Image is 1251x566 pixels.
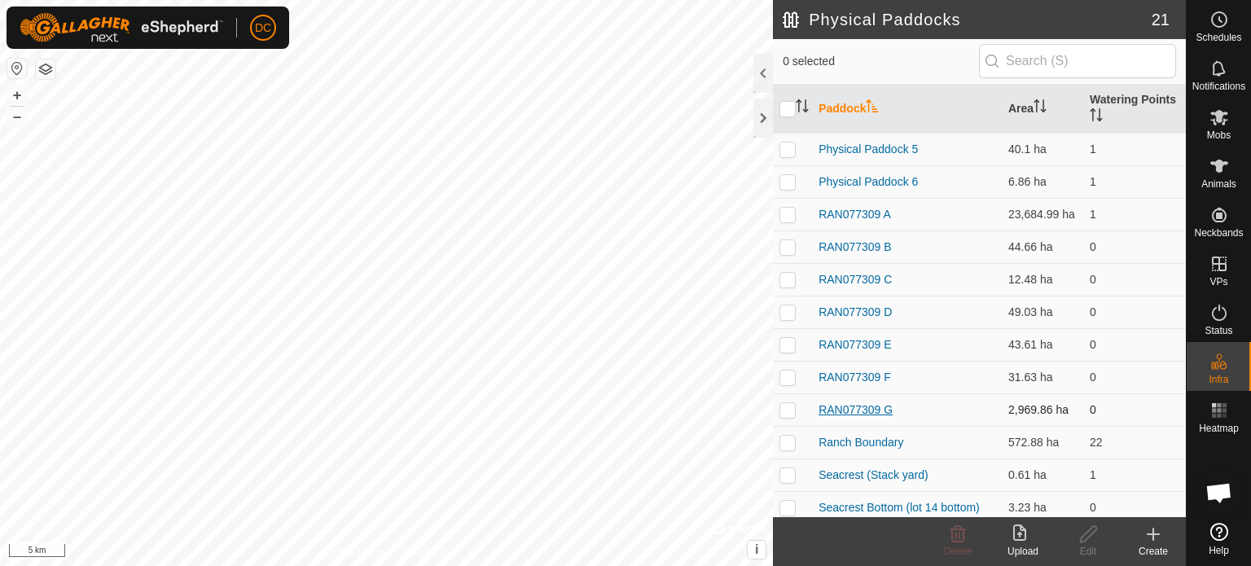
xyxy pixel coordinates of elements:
button: – [7,107,27,126]
a: Privacy Policy [323,545,384,559]
button: + [7,86,27,105]
span: Help [1209,546,1229,555]
td: 1 [1083,165,1186,198]
a: Ranch Boundary [819,436,903,449]
span: Animals [1201,179,1236,189]
th: Paddock [812,85,1002,134]
a: Physical Paddock 5 [819,143,918,156]
a: RAN077309 E [819,338,892,351]
p-sorticon: Activate to sort [1034,102,1047,115]
span: Infra [1209,375,1228,384]
div: Edit [1056,544,1121,559]
td: 23,684.99 ha [1002,198,1083,230]
td: 1 [1083,459,1186,491]
td: 0 [1083,361,1186,393]
p-sorticon: Activate to sort [866,102,879,115]
img: Gallagher Logo [20,13,223,42]
td: 3.23 ha [1002,491,1083,524]
span: Schedules [1196,33,1241,42]
td: 0 [1083,491,1186,524]
a: RAN077309 A [819,208,891,221]
span: VPs [1209,277,1227,287]
td: 0 [1083,230,1186,263]
span: Delete [944,546,972,557]
p-sorticon: Activate to sort [1090,111,1103,124]
span: DC [255,20,271,37]
input: Search (S) [979,44,1176,78]
a: Help [1187,516,1251,562]
a: RAN077309 G [819,403,893,416]
span: Heatmap [1199,423,1239,433]
td: 0 [1083,328,1186,361]
a: RAN077309 D [819,305,892,318]
div: Upload [990,544,1056,559]
button: Map Layers [36,59,55,79]
a: RAN077309 B [819,240,892,253]
th: Watering Points [1083,85,1186,134]
td: 0.61 ha [1002,459,1083,491]
span: Notifications [1192,81,1245,91]
a: Physical Paddock 6 [819,175,918,188]
div: Open chat [1195,468,1244,517]
a: Seacrest (Stack yard) [819,468,928,481]
td: 49.03 ha [1002,296,1083,328]
span: Mobs [1207,130,1231,140]
td: 12.48 ha [1002,263,1083,296]
span: Neckbands [1194,228,1243,238]
a: RAN077309 F [819,371,891,384]
td: 31.63 ha [1002,361,1083,393]
button: i [748,541,766,559]
td: 0 [1083,296,1186,328]
td: 572.88 ha [1002,426,1083,459]
a: RAN077309 C [819,273,892,286]
td: 1 [1083,198,1186,230]
td: 1 [1083,133,1186,165]
a: Seacrest Bottom (lot 14 bottom) [819,501,980,514]
p-sorticon: Activate to sort [796,102,809,115]
td: 0 [1083,263,1186,296]
span: i [755,542,758,556]
span: 21 [1152,7,1170,32]
th: Area [1002,85,1083,134]
td: 0 [1083,393,1186,426]
td: 6.86 ha [1002,165,1083,198]
span: 0 selected [783,53,979,70]
td: 44.66 ha [1002,230,1083,263]
div: Create [1121,544,1186,559]
button: Reset Map [7,59,27,78]
a: Contact Us [402,545,450,559]
td: 22 [1083,426,1186,459]
h2: Physical Paddocks [783,10,1152,29]
span: Status [1205,326,1232,336]
td: 2,969.86 ha [1002,393,1083,426]
td: 43.61 ha [1002,328,1083,361]
td: 40.1 ha [1002,133,1083,165]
